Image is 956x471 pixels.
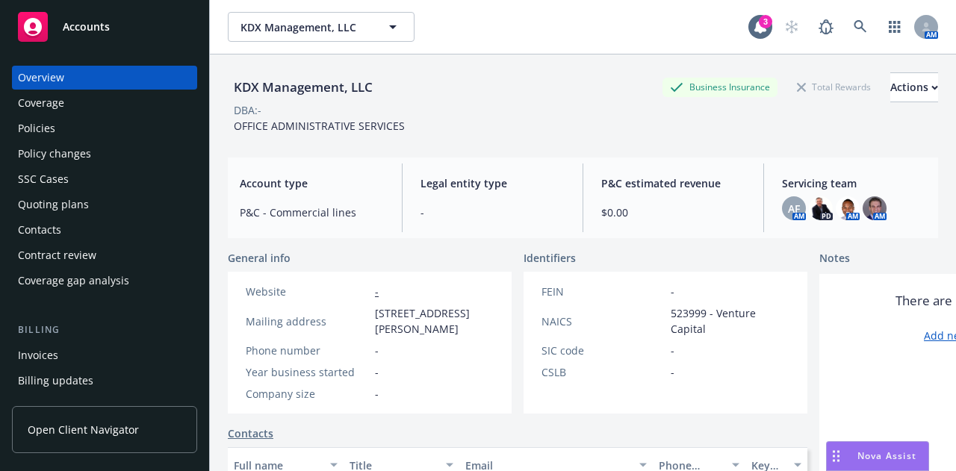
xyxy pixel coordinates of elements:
[246,284,369,299] div: Website
[246,386,369,402] div: Company size
[228,250,291,266] span: General info
[240,205,384,220] span: P&C - Commercial lines
[234,119,405,133] span: OFFICE ADMINISTRATIVE SERVICES
[246,364,369,380] div: Year business started
[228,12,415,42] button: KDX Management, LLC
[18,218,61,242] div: Contacts
[782,175,926,191] span: Servicing team
[12,91,197,115] a: Coverage
[234,102,261,118] div: DBA: -
[671,284,674,299] span: -
[12,6,197,48] a: Accounts
[880,12,910,42] a: Switch app
[12,369,197,393] a: Billing updates
[541,364,665,380] div: CSLB
[601,175,745,191] span: P&C estimated revenue
[63,21,110,33] span: Accounts
[18,193,89,216] div: Quoting plans
[18,167,69,191] div: SSC Cases
[375,305,494,337] span: [STREET_ADDRESS][PERSON_NAME]
[240,175,384,191] span: Account type
[246,314,369,329] div: Mailing address
[826,441,929,471] button: Nova Assist
[863,196,887,220] img: photo
[228,78,379,97] div: KDX Management, LLC
[845,12,875,42] a: Search
[789,78,878,96] div: Total Rewards
[827,442,845,470] div: Drag to move
[601,205,745,220] span: $0.00
[420,205,565,220] span: -
[18,269,129,293] div: Coverage gap analysis
[811,12,841,42] a: Report a Bug
[12,116,197,140] a: Policies
[809,196,833,220] img: photo
[671,305,789,337] span: 523999 - Venture Capital
[12,142,197,166] a: Policy changes
[12,343,197,367] a: Invoices
[18,91,64,115] div: Coverage
[18,66,64,90] div: Overview
[375,386,379,402] span: -
[228,425,273,441] a: Contacts
[836,196,860,220] img: photo
[819,250,850,268] span: Notes
[375,364,379,380] span: -
[541,343,665,358] div: SIC code
[12,193,197,216] a: Quoting plans
[541,284,665,299] div: FEIN
[662,78,777,96] div: Business Insurance
[788,201,800,216] span: AF
[12,322,197,337] div: Billing
[18,243,96,267] div: Contract review
[18,116,55,140] div: Policies
[18,343,58,367] div: Invoices
[375,284,379,299] a: -
[12,167,197,191] a: SSC Cases
[12,243,197,267] a: Contract review
[671,343,674,358] span: -
[12,269,197,293] a: Coverage gap analysis
[12,218,197,242] a: Contacts
[759,15,772,28] div: 3
[18,142,91,166] div: Policy changes
[890,73,938,102] div: Actions
[857,449,916,462] span: Nova Assist
[28,422,139,437] span: Open Client Navigator
[240,19,370,35] span: KDX Management, LLC
[541,314,665,329] div: NAICS
[890,72,938,102] button: Actions
[777,12,807,42] a: Start snowing
[524,250,576,266] span: Identifiers
[18,369,93,393] div: Billing updates
[246,343,369,358] div: Phone number
[12,66,197,90] a: Overview
[375,343,379,358] span: -
[420,175,565,191] span: Legal entity type
[671,364,674,380] span: -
